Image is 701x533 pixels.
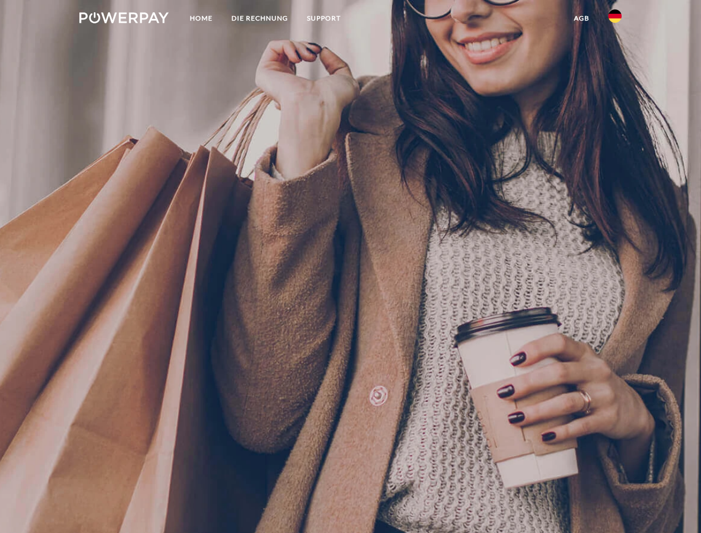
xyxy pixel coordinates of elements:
[222,8,297,28] a: DIE RECHNUNG
[564,8,599,28] a: agb
[180,8,222,28] a: Home
[79,12,169,23] img: logo-powerpay-white.svg
[297,8,350,28] a: SUPPORT
[608,9,622,23] img: de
